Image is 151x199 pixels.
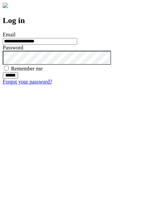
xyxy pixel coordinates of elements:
label: Remember me [11,66,43,71]
a: Forgot your password? [3,79,52,84]
img: logo-4e3dc11c47720685a147b03b5a06dd966a58ff35d612b21f08c02c0306f2b779.png [3,3,8,8]
label: Password [3,45,23,50]
label: Email [3,32,15,37]
h2: Log in [3,16,148,25]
